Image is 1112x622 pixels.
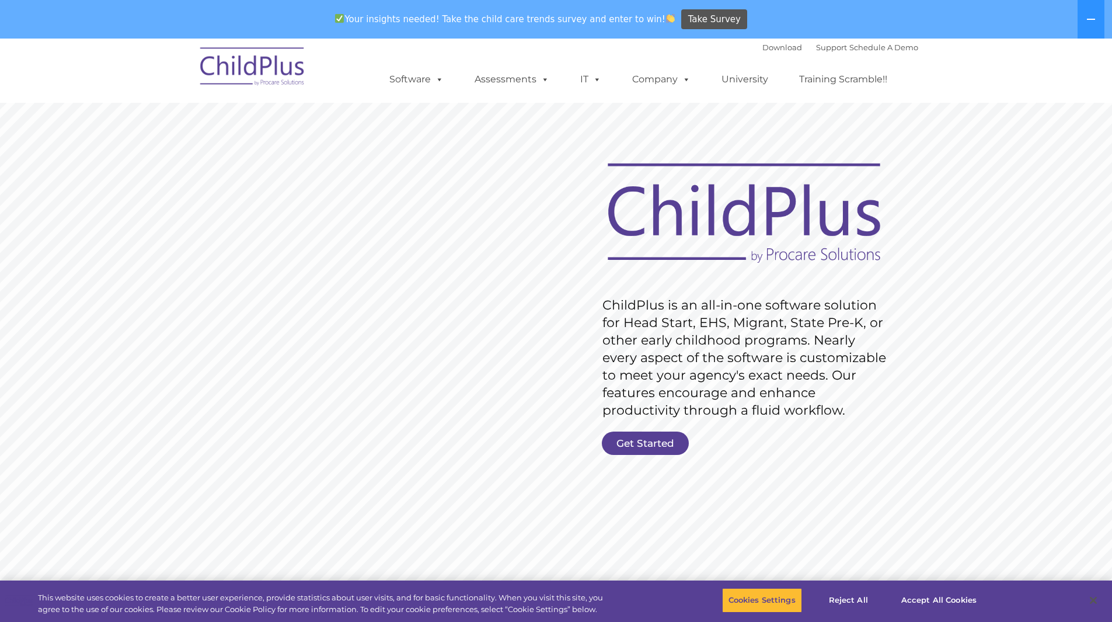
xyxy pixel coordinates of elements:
[569,68,613,91] a: IT
[1080,588,1106,613] button: Close
[602,297,892,419] rs-layer: ChildPlus is an all-in-one software solution for Head Start, EHS, Migrant, State Pre-K, or other ...
[666,14,675,23] img: 👏
[762,43,802,52] a: Download
[378,68,455,91] a: Software
[38,592,612,615] div: This website uses cookies to create a better user experience, provide statistics about user visit...
[330,8,680,30] span: Your insights needed! Take the child care trends survey and enter to win!
[722,588,802,613] button: Cookies Settings
[710,68,780,91] a: University
[621,68,702,91] a: Company
[463,68,561,91] a: Assessments
[681,9,747,30] a: Take Survey
[812,588,885,613] button: Reject All
[194,39,311,98] img: ChildPlus by Procare Solutions
[787,68,899,91] a: Training Scramble!!
[849,43,918,52] a: Schedule A Demo
[895,588,983,613] button: Accept All Cookies
[816,43,847,52] a: Support
[762,43,918,52] font: |
[688,9,741,30] span: Take Survey
[335,14,344,23] img: ✅
[602,432,689,455] a: Get Started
